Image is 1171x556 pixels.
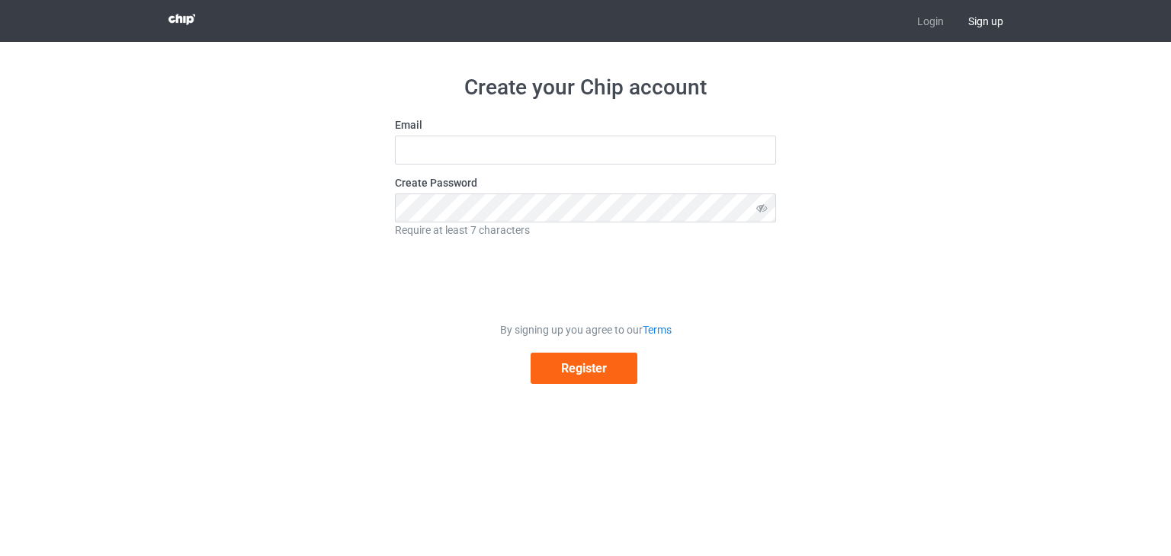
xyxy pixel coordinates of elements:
[395,117,776,133] label: Email
[470,248,701,308] iframe: reCAPTCHA
[531,353,637,384] button: Register
[168,14,195,25] img: 3d383065fc803cdd16c62507c020ddf8.png
[395,175,776,190] label: Create Password
[395,322,776,337] div: By signing up you agree to our
[395,222,776,238] div: Require at least 7 characters
[395,74,776,101] h1: Create your Chip account
[643,324,672,336] a: Terms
